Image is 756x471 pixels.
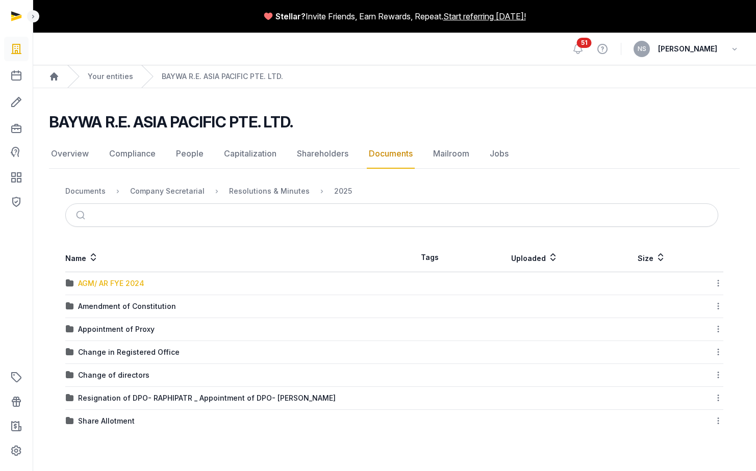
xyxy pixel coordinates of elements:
[65,186,106,196] div: Documents
[66,348,74,356] img: folder.svg
[66,394,74,402] img: folder.svg
[275,10,306,22] span: Stellar?
[465,243,604,272] th: Uploaded
[394,243,465,272] th: Tags
[162,71,283,82] a: BAYWA R.E. ASIA PACIFIC PTE. LTD.
[49,113,293,131] h2: BAYWA R.E. ASIA PACIFIC PTE. LTD.
[174,139,206,169] a: People
[634,41,650,57] button: NS
[88,71,133,82] a: Your entities
[66,302,74,310] img: folder.svg
[638,46,646,52] span: NS
[78,347,180,357] div: Change in Registered Office
[229,186,310,196] div: Resolutions & Minutes
[66,417,74,425] img: folder.svg
[33,65,756,88] nav: Breadcrumb
[604,243,699,272] th: Size
[130,186,205,196] div: Company Secretarial
[222,139,279,169] a: Capitalization
[295,139,350,169] a: Shareholders
[49,139,91,169] a: Overview
[65,243,394,272] th: Name
[488,139,511,169] a: Jobs
[334,186,352,196] div: 2025
[78,301,176,311] div: Amendment of Constitution
[572,353,756,471] iframe: Chat Widget
[367,139,415,169] a: Documents
[577,38,592,48] span: 51
[49,139,740,169] nav: Tabs
[66,325,74,333] img: folder.svg
[78,278,144,289] div: AGM/ AR FYE 2024
[66,279,74,287] img: folder.svg
[70,204,94,226] button: Submit
[443,10,526,22] a: Start referring [DATE]!
[78,324,155,334] div: Appointment of Proxy
[66,371,74,379] img: folder.svg
[65,179,723,203] nav: Breadcrumb
[78,416,135,426] div: Share Allotment
[78,370,149,380] div: Change of directors
[78,393,336,403] div: Resignation of DPO- RAPHIPATR _ Appointment of DPO- [PERSON_NAME]
[107,139,158,169] a: Compliance
[431,139,471,169] a: Mailroom
[658,43,717,55] span: [PERSON_NAME]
